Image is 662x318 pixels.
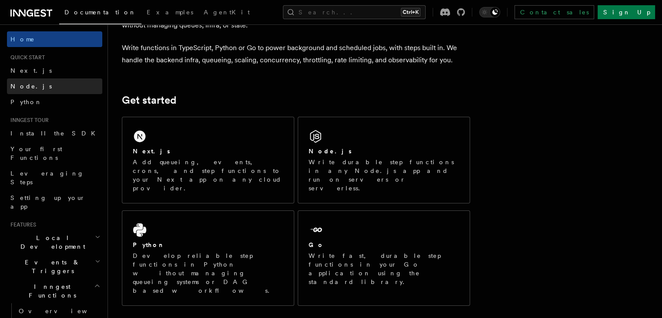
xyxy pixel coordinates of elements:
[7,258,95,275] span: Events & Triggers
[59,3,141,24] a: Documentation
[122,210,294,306] a: PythonDevelop reliable step functions in Python without managing queueing systems or DAG based wo...
[7,279,102,303] button: Inngest Functions
[10,35,35,44] span: Home
[7,78,102,94] a: Node.js
[198,3,255,24] a: AgentKit
[309,158,459,193] p: Write durable step functions in any Node.js app and run on servers or serverless.
[147,9,193,16] span: Examples
[19,308,108,315] span: Overview
[7,31,102,47] a: Home
[133,240,165,249] h2: Python
[7,233,95,251] span: Local Development
[7,54,45,61] span: Quick start
[479,7,500,17] button: Toggle dark mode
[7,63,102,78] a: Next.js
[10,194,85,210] span: Setting up your app
[122,94,176,106] a: Get started
[7,94,102,110] a: Python
[122,42,470,66] p: Write functions in TypeScript, Python or Go to power background and scheduled jobs, with steps bu...
[283,5,426,19] button: Search...Ctrl+K
[7,166,102,190] a: Leveraging Steps
[10,67,52,74] span: Next.js
[309,240,324,249] h2: Go
[7,282,94,300] span: Inngest Functions
[133,147,170,156] h2: Next.js
[10,130,101,137] span: Install the SDK
[10,145,62,161] span: Your first Functions
[133,251,283,295] p: Develop reliable step functions in Python without managing queueing systems or DAG based workflows.
[309,147,352,156] h2: Node.js
[298,210,470,306] a: GoWrite fast, durable step functions in your Go application using the standard library.
[204,9,250,16] span: AgentKit
[309,251,459,286] p: Write fast, durable step functions in your Go application using the standard library.
[598,5,655,19] a: Sign Up
[141,3,198,24] a: Examples
[7,254,102,279] button: Events & Triggers
[298,117,470,203] a: Node.jsWrite durable step functions in any Node.js app and run on servers or serverless.
[64,9,136,16] span: Documentation
[7,141,102,166] a: Your first Functions
[10,170,84,186] span: Leveraging Steps
[10,83,52,90] span: Node.js
[514,5,594,19] a: Contact sales
[7,221,36,228] span: Features
[7,125,102,141] a: Install the SDK
[10,98,42,105] span: Python
[7,230,102,254] button: Local Development
[7,190,102,214] a: Setting up your app
[133,158,283,193] p: Add queueing, events, crons, and step functions to your Next app on any cloud provider.
[7,117,49,124] span: Inngest tour
[401,8,420,17] kbd: Ctrl+K
[122,117,294,203] a: Next.jsAdd queueing, events, crons, and step functions to your Next app on any cloud provider.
